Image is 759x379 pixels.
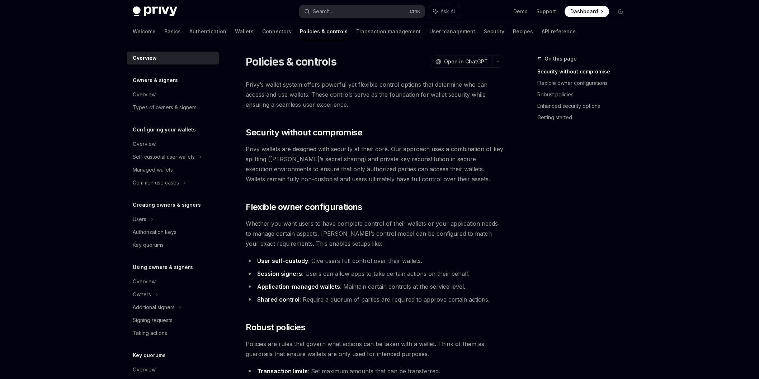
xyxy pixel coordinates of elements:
[300,23,348,40] a: Policies & controls
[428,5,460,18] button: Ask AI
[133,215,146,224] div: Users
[536,8,556,15] a: Support
[133,241,164,249] div: Key quorums
[410,9,420,14] span: Ctrl K
[257,296,300,303] strong: Shared control
[246,144,504,184] span: Privy wallets are designed with security at their core. Our approach uses a combination of key sp...
[356,23,421,40] a: Transaction management
[133,351,166,360] h5: Key quorums
[513,8,528,15] a: Demo
[133,277,156,286] div: Overview
[313,7,333,16] div: Search...
[127,363,219,376] a: Overview
[246,127,362,138] span: Security without compromise
[484,23,504,40] a: Security
[189,23,226,40] a: Authentication
[133,165,173,174] div: Managed wallets
[246,256,504,266] li: : Give users full control over their wallets.
[133,329,167,337] div: Taking actions
[127,138,219,150] a: Overview
[262,23,291,40] a: Connectors
[537,89,632,100] a: Robust policies
[133,90,156,99] div: Overview
[133,228,176,236] div: Authorization keys
[127,163,219,176] a: Managed wallets
[246,55,336,68] h1: Policies & controls
[133,140,156,148] div: Overview
[133,54,157,62] div: Overview
[257,257,308,264] strong: User self-custody
[133,6,177,16] img: dark logo
[246,80,504,110] span: Privy’s wallet system offers powerful yet flexible control options that determine who can access ...
[133,201,201,209] h5: Creating owners & signers
[133,153,195,161] div: Self-custodial user wallets
[257,270,302,277] strong: Session signers
[127,327,219,340] a: Taking actions
[537,77,632,89] a: Flexible owner configurations
[246,269,504,279] li: : Users can allow apps to take certain actions on their behalf.
[127,239,219,251] a: Key quorums
[246,219,504,249] span: Whether you want users to have complete control of their wallets or your application needs to man...
[537,66,632,77] a: Security without compromise
[133,125,196,134] h5: Configuring your wallets
[544,54,577,63] span: On this page
[429,23,475,40] a: User management
[164,23,181,40] a: Basics
[246,339,504,359] span: Policies are rules that govern what actions can be taken with a wallet. Think of them as guardrai...
[537,100,632,112] a: Enhanced security options
[127,275,219,288] a: Overview
[133,103,197,112] div: Types of owners & signers
[246,282,504,292] li: : Maintain certain controls at the service level.
[565,6,609,17] a: Dashboard
[570,8,598,15] span: Dashboard
[257,283,340,290] strong: Application-managed wallets
[127,52,219,64] a: Overview
[127,88,219,101] a: Overview
[133,263,193,272] h5: Using owners & signers
[537,112,632,123] a: Getting started
[246,322,305,333] span: Robust policies
[133,365,156,374] div: Overview
[235,23,254,40] a: Wallets
[246,201,362,213] span: Flexible owner configurations
[444,58,488,65] span: Open in ChatGPT
[431,56,492,68] button: Open in ChatGPT
[127,101,219,114] a: Types of owners & signers
[513,23,533,40] a: Recipes
[133,290,151,299] div: Owners
[615,6,626,17] button: Toggle dark mode
[133,76,178,85] h5: Owners & signers
[440,8,455,15] span: Ask AI
[133,316,173,325] div: Signing requests
[133,178,179,187] div: Common use cases
[246,294,504,304] li: : Require a quorum of parties are required to approve certain actions.
[299,5,425,18] button: Search...CtrlK
[133,23,156,40] a: Welcome
[246,366,504,376] li: : Set maximum amounts that can be transferred.
[257,368,308,375] strong: Transaction limits
[133,303,175,312] div: Additional signers
[127,226,219,239] a: Authorization keys
[542,23,576,40] a: API reference
[127,314,219,327] a: Signing requests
